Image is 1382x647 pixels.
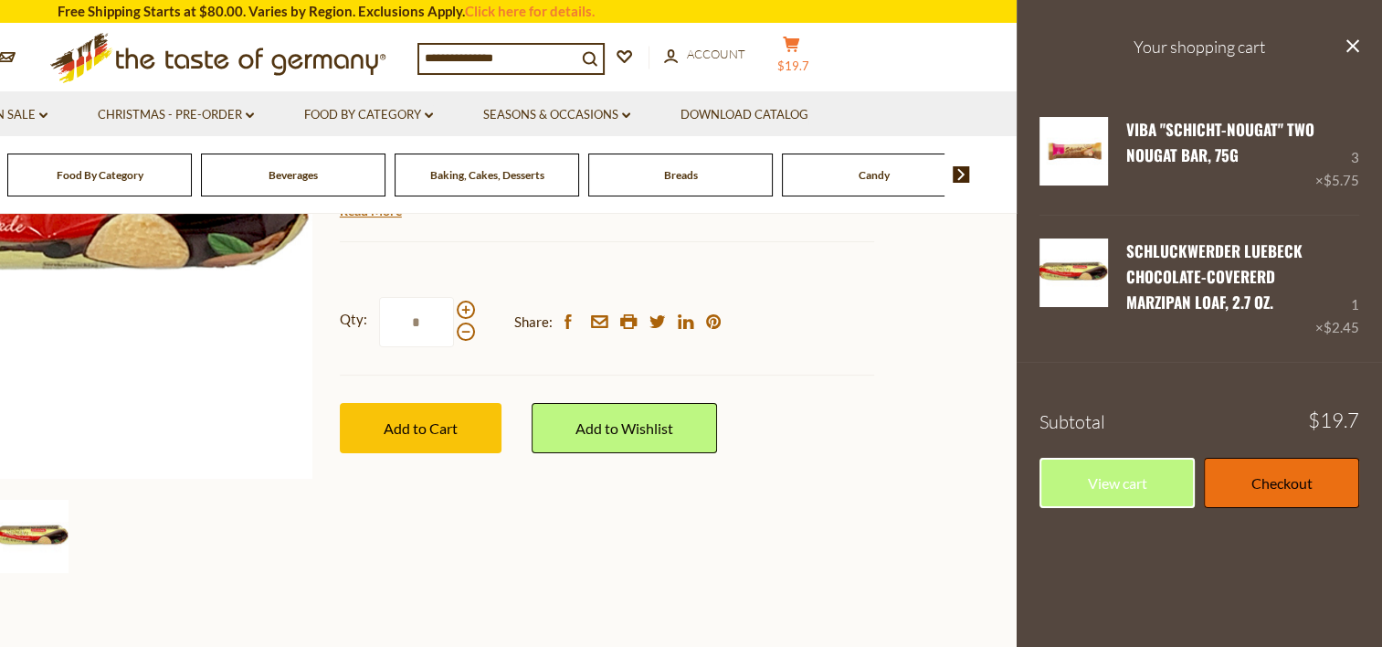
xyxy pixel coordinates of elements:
div: 1 × [1315,239,1359,340]
span: $19.7 [777,58,809,73]
a: Add to Wishlist [532,403,717,453]
strong: Qty: [340,308,367,331]
a: Christmas - PRE-ORDER [98,105,254,125]
a: Account [664,45,745,65]
a: Schluckwerder Luebeck Chocolate-Covererd Marzipan Loaf, 2.7 oz. [1126,239,1303,314]
span: $2.45 [1324,319,1359,335]
span: Subtotal [1039,410,1105,433]
a: Seasons & Occasions [483,105,630,125]
input: Qty: [379,297,454,347]
span: $19.7 [1308,410,1359,430]
a: Click here for details. [465,3,595,19]
a: Viba "Schicht-Nougat" Two Nougat Bar, 75g [1126,118,1314,166]
img: Schluckwerder Luebeck Chocolate-Covererd Marzipan Loaf, 2.7 oz. [1039,239,1108,307]
span: Share: [514,311,553,334]
a: Breads [664,168,698,182]
button: Add to Cart [340,403,501,453]
button: $19.7 [765,36,819,81]
a: Beverages [269,168,318,182]
a: Download Catalog [680,105,808,125]
span: Account [687,47,745,61]
img: Viba Schict Nougat [1039,117,1108,186]
a: Food By Category [57,168,143,182]
a: Checkout [1204,458,1359,508]
a: Candy [859,168,890,182]
a: Baking, Cakes, Desserts [430,168,544,182]
a: View cart [1039,458,1195,508]
div: 3 × [1315,117,1359,192]
a: Schluckwerder Luebeck Chocolate-Covererd Marzipan Loaf, 2.7 oz. [1039,239,1108,340]
a: Food By Category [304,105,433,125]
span: Add to Cart [384,419,458,437]
span: $5.75 [1324,172,1359,188]
a: Viba Schict Nougat [1039,117,1108,192]
img: next arrow [953,166,970,183]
